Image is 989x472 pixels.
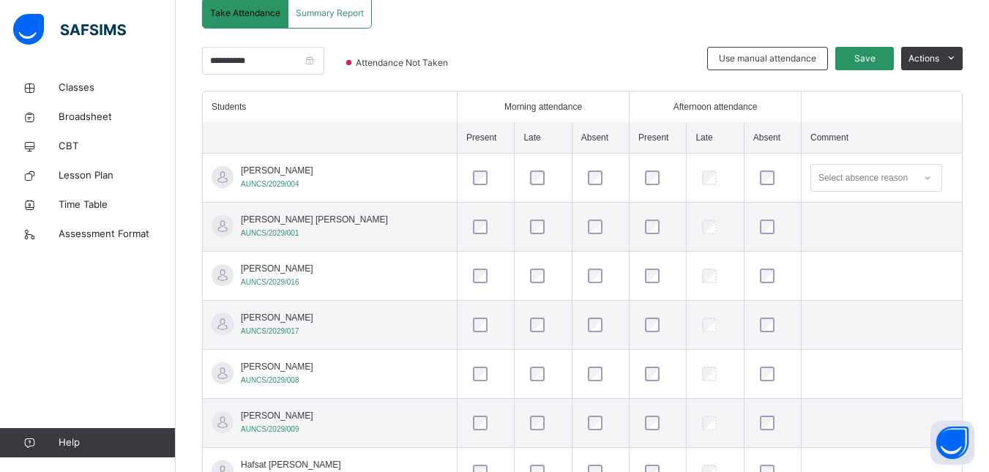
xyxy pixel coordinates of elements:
[241,164,313,177] span: [PERSON_NAME]
[241,425,299,433] span: AUNCS/2029/009
[719,52,816,65] span: Use manual attendance
[930,421,974,465] button: Open asap
[59,198,176,212] span: Time Table
[241,180,299,188] span: AUNCS/2029/004
[241,311,313,324] span: [PERSON_NAME]
[210,7,280,20] span: Take Attendance
[203,91,458,122] th: Students
[458,122,515,154] th: Present
[504,100,582,113] span: Morning attendance
[241,213,388,226] span: [PERSON_NAME] [PERSON_NAME]
[59,168,176,183] span: Lesson Plan
[59,227,176,241] span: Assessment Format
[59,435,175,450] span: Help
[241,327,299,335] span: AUNCS/2029/017
[59,139,176,154] span: CBT
[241,262,313,275] span: [PERSON_NAME]
[59,80,176,95] span: Classes
[241,458,341,471] span: Hafsat [PERSON_NAME]
[744,122,801,154] th: Absent
[13,14,126,45] img: safsims
[802,122,962,154] th: Comment
[296,7,364,20] span: Summary Report
[673,100,758,113] span: Afternoon attendance
[241,229,299,237] span: AUNCS/2029/001
[818,164,908,192] div: Select absence reason
[241,278,299,286] span: AUNCS/2029/016
[846,52,883,65] span: Save
[515,122,572,154] th: Late
[630,122,687,154] th: Present
[572,122,629,154] th: Absent
[354,56,452,70] span: Attendance Not Taken
[59,110,176,124] span: Broadsheet
[241,409,313,422] span: [PERSON_NAME]
[241,360,313,373] span: [PERSON_NAME]
[241,376,299,384] span: AUNCS/2029/008
[908,52,939,65] span: Actions
[687,122,744,154] th: Late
